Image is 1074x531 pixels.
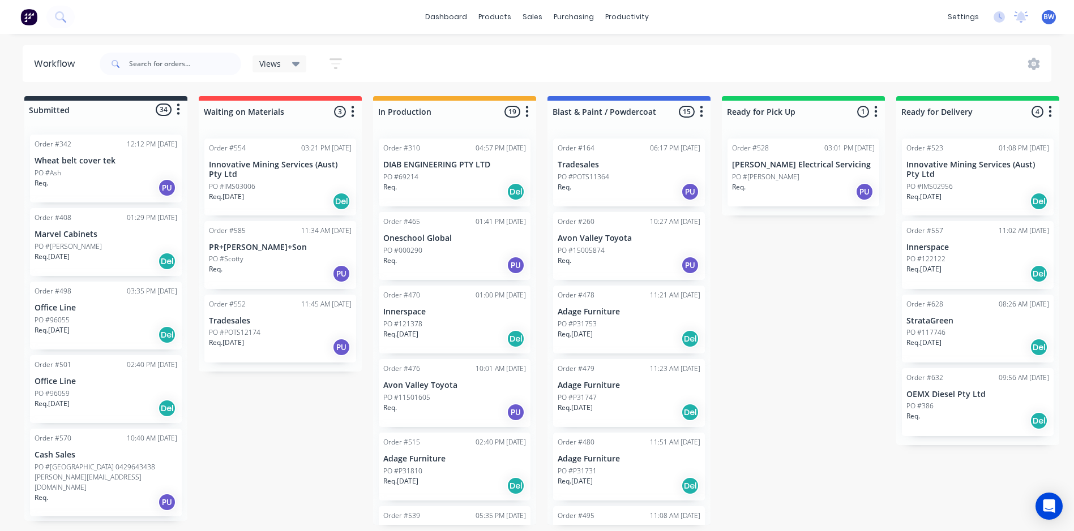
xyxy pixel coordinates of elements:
[906,373,943,383] div: Order #632
[558,329,593,339] p: Req. [DATE]
[35,433,71,443] div: Order #570
[732,160,875,170] p: [PERSON_NAME] Electrical Servicing
[558,172,609,182] p: PO #POTS11364
[906,160,1049,179] p: Innovative Mining Services (Aust) Pty Ltd
[35,168,61,178] p: PO #Ash
[383,511,420,521] div: Order #539
[379,212,530,280] div: Order #46501:41 PM [DATE]Oneschool GlobalPO #000290Req.PU
[204,295,356,362] div: Order #55211:45 AM [DATE]TradesalesPO #POTS12174Req.[DATE]PU
[1030,412,1048,430] div: Del
[127,433,177,443] div: 10:40 AM [DATE]
[383,437,420,447] div: Order #515
[906,327,945,338] p: PO #117746
[1043,12,1054,22] span: BW
[517,8,548,25] div: sales
[558,466,597,476] p: PO #P31731
[379,359,530,427] div: Order #47610:01 AM [DATE]Avon Valley ToyotaPO #11501605Req.PU
[383,290,420,300] div: Order #470
[383,466,422,476] p: PO #P31810
[301,143,352,153] div: 03:21 PM [DATE]
[650,143,700,153] div: 06:17 PM [DATE]
[379,139,530,206] div: Order #31004:57 PM [DATE]DIAB ENGINEERING PTY LTDPO #69214Req.Del
[209,254,243,264] p: PO #Scotty
[558,454,700,464] p: Adage Furniture
[650,364,700,374] div: 11:23 AM [DATE]
[259,58,281,70] span: Views
[906,264,942,274] p: Req. [DATE]
[902,221,1054,289] div: Order #55711:02 AM [DATE]InnerspacePO #122122Req.[DATE]Del
[476,437,526,447] div: 02:40 PM [DATE]
[732,182,746,192] p: Req.
[35,450,177,460] p: Cash Sales
[204,139,356,215] div: Order #55403:21 PM [DATE]Innovative Mining Services (Aust) Pty LtdPO #IMS03006Req.[DATE]Del
[383,143,420,153] div: Order #310
[906,254,945,264] p: PO #122122
[476,290,526,300] div: 01:00 PM [DATE]
[209,243,352,252] p: PR+[PERSON_NAME]+Son
[558,290,594,300] div: Order #478
[558,256,571,266] p: Req.
[553,433,705,500] div: Order #48011:51 AM [DATE]Adage FurniturePO #P31731Req.[DATE]Del
[383,307,526,317] p: Innerspace
[507,256,525,274] div: PU
[383,234,526,243] p: Oneschool Global
[127,286,177,296] div: 03:35 PM [DATE]
[332,192,350,210] div: Del
[558,307,700,317] p: Adage Furniture
[732,143,769,153] div: Order #528
[209,299,246,309] div: Order #552
[558,511,594,521] div: Order #495
[558,319,597,329] p: PO #P31753
[383,319,422,329] p: PO #121378
[209,327,260,338] p: PO #POTS12174
[681,477,699,495] div: Del
[906,243,1049,252] p: Innerspace
[158,326,176,344] div: Del
[383,329,418,339] p: Req. [DATE]
[906,182,953,192] p: PO #IMS02956
[158,252,176,270] div: Del
[301,226,352,236] div: 11:34 AM [DATE]
[906,390,1049,399] p: OEMX Diesel Pty Ltd
[558,217,594,227] div: Order #260
[681,256,699,274] div: PU
[35,303,177,313] p: Office Line
[681,183,699,201] div: PU
[379,433,530,500] div: Order #51502:40 PM [DATE]Adage FurniturePO #P31810Req.[DATE]Del
[209,264,222,274] p: Req.
[20,8,37,25] img: Factory
[558,234,700,243] p: Avon Valley Toyota
[209,182,255,192] p: PO #IMS03006
[650,437,700,447] div: 11:51 AM [DATE]
[999,226,1049,236] div: 11:02 AM [DATE]
[558,476,593,486] p: Req. [DATE]
[332,338,350,356] div: PU
[476,364,526,374] div: 10:01 AM [DATE]
[906,143,943,153] div: Order #523
[906,401,934,411] p: PO #386
[507,183,525,201] div: Del
[681,330,699,348] div: Del
[476,217,526,227] div: 01:41 PM [DATE]
[35,388,70,399] p: PO #96059
[209,143,246,153] div: Order #554
[558,437,594,447] div: Order #480
[476,511,526,521] div: 05:35 PM [DATE]
[553,212,705,280] div: Order #26010:27 AM [DATE]Avon Valley ToyotaPO #15005874Req.PU
[379,286,530,353] div: Order #47001:00 PM [DATE]InnerspacePO #121378Req.[DATE]Del
[35,139,71,149] div: Order #342
[35,213,71,223] div: Order #408
[473,8,517,25] div: products
[902,295,1054,362] div: Order #62808:26 AM [DATE]StrataGreenPO #117746Req.[DATE]Del
[383,217,420,227] div: Order #465
[558,381,700,390] p: Adage Furniture
[35,325,70,335] p: Req. [DATE]
[383,245,422,256] p: PO #000290
[553,286,705,353] div: Order #47811:21 AM [DATE]Adage FurniturePO #P31753Req.[DATE]Del
[1030,265,1048,283] div: Del
[35,230,177,239] p: Marvel Cabinets
[383,364,420,374] div: Order #476
[942,8,985,25] div: settings
[476,143,526,153] div: 04:57 PM [DATE]
[383,256,397,266] p: Req.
